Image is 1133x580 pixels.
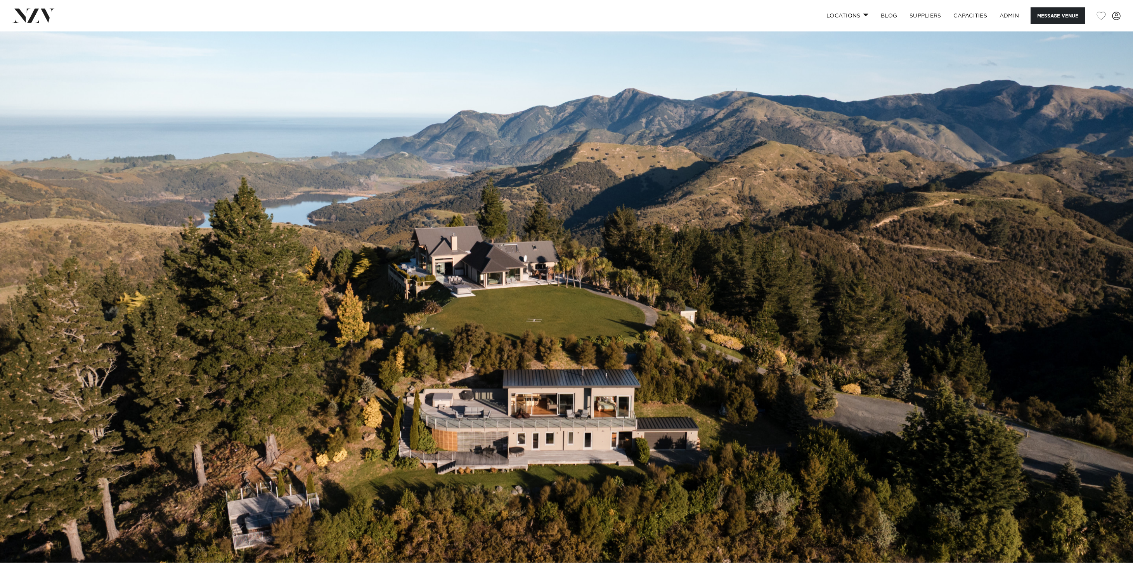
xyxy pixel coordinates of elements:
[1031,7,1085,24] button: Message Venue
[820,7,875,24] a: Locations
[947,7,993,24] a: Capacities
[903,7,947,24] a: SUPPLIERS
[12,9,55,23] img: nzv-logo.png
[875,7,903,24] a: BLOG
[993,7,1025,24] a: ADMIN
